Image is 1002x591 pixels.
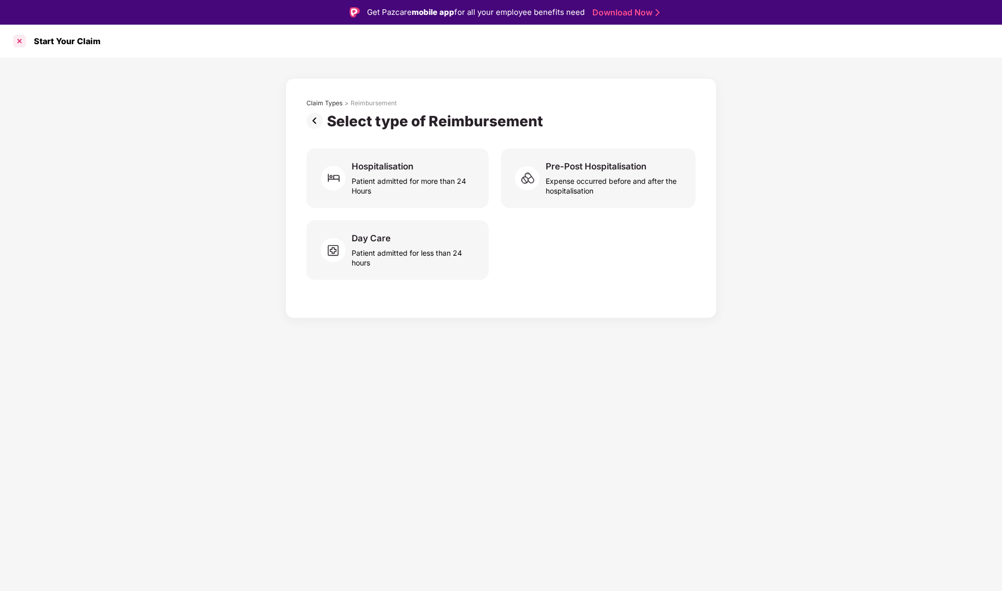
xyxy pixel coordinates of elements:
div: Hospitalisation [352,161,413,172]
div: > [344,99,349,107]
img: Logo [350,7,360,17]
img: svg+xml;base64,PHN2ZyB4bWxucz0iaHR0cDovL3d3dy53My5vcmcvMjAwMC9zdmciIHdpZHRoPSI2MCIgaGVpZ2h0PSI1OC... [321,235,352,265]
img: svg+xml;base64,PHN2ZyB4bWxucz0iaHR0cDovL3d3dy53My5vcmcvMjAwMC9zdmciIHdpZHRoPSI2MCIgaGVpZ2h0PSI2MC... [321,163,352,194]
img: svg+xml;base64,PHN2ZyB4bWxucz0iaHR0cDovL3d3dy53My5vcmcvMjAwMC9zdmciIHdpZHRoPSI2MCIgaGVpZ2h0PSI1OC... [515,163,546,194]
div: Day Care [352,233,391,244]
img: svg+xml;base64,PHN2ZyBpZD0iUHJldi0zMngzMiIgeG1sbnM9Imh0dHA6Ly93d3cudzMub3JnLzIwMDAvc3ZnIiB3aWR0aD... [306,112,327,129]
div: Reimbursement [351,99,397,107]
div: Expense occurred before and after the hospitalisation [546,172,683,196]
div: Patient admitted for less than 24 hours [352,244,476,268]
div: Patient admitted for more than 24 Hours [352,172,476,196]
strong: mobile app [412,7,454,17]
div: Start Your Claim [28,36,101,46]
a: Download Now [592,7,657,18]
div: Select type of Reimbursement [327,112,547,130]
div: Claim Types [306,99,342,107]
div: Get Pazcare for all your employee benefits need [367,6,585,18]
img: Stroke [656,7,660,18]
div: Pre-Post Hospitalisation [546,161,646,172]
